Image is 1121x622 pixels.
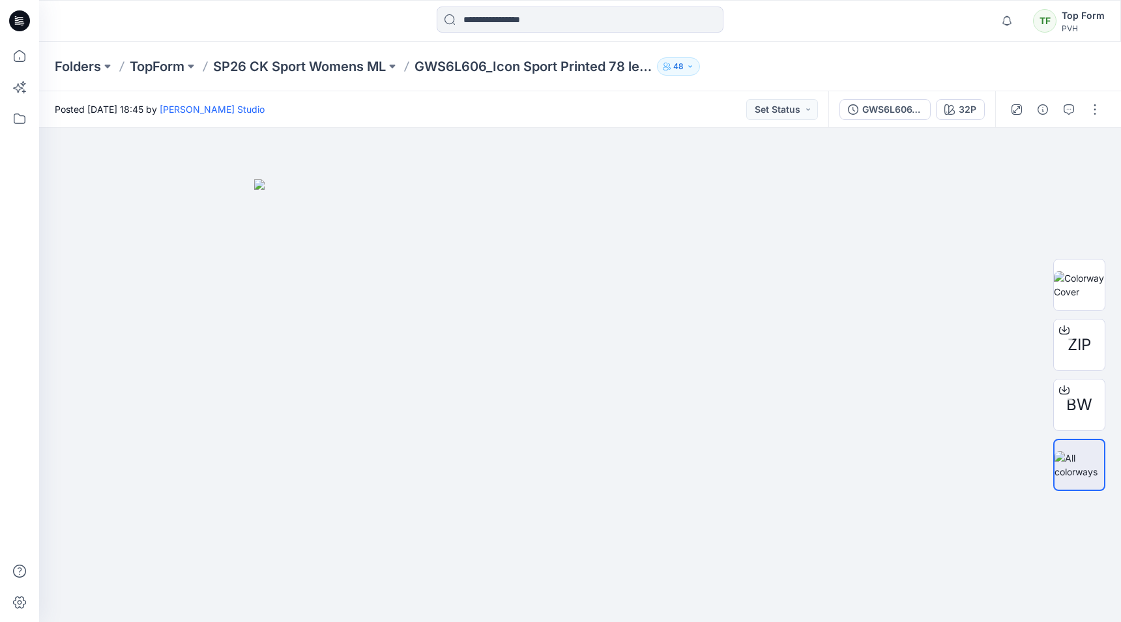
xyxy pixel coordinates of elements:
[1054,271,1105,299] img: Colorway Cover
[1033,9,1056,33] div: TF
[415,57,652,76] p: GWS6L606_Icon Sport Printed 78 legging_V01
[936,99,985,120] button: 32P
[839,99,931,120] button: GWS6L606_Icon Sport Printed 78 legging_V01
[959,102,976,117] div: 32P
[1062,8,1105,23] div: Top Form
[1055,451,1104,479] img: All colorways
[213,57,386,76] a: SP26 CK Sport Womens ML
[862,102,922,117] div: GWS6L606_Icon Sport Printed 78 legging_V01
[1068,333,1091,357] span: ZIP
[160,104,265,115] a: [PERSON_NAME] Studio
[657,57,700,76] button: 48
[673,59,684,74] p: 48
[55,57,101,76] a: Folders
[1066,393,1092,417] span: BW
[254,179,906,622] img: eyJhbGciOiJIUzI1NiIsImtpZCI6IjAiLCJzbHQiOiJzZXMiLCJ0eXAiOiJKV1QifQ.eyJkYXRhIjp7InR5cGUiOiJzdG9yYW...
[55,102,265,116] span: Posted [DATE] 18:45 by
[1032,99,1053,120] button: Details
[1062,23,1105,33] div: PVH
[130,57,184,76] a: TopForm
